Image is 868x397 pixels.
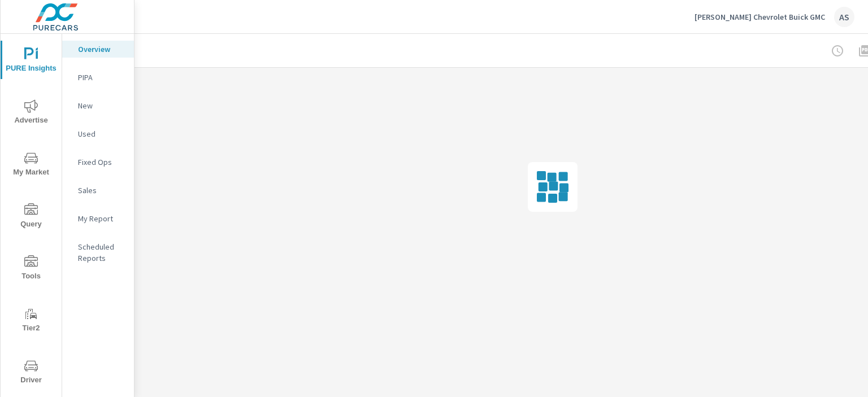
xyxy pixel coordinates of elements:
[4,151,58,179] span: My Market
[78,43,125,55] p: Overview
[4,255,58,283] span: Tools
[4,203,58,231] span: Query
[4,99,58,127] span: Advertise
[78,213,125,224] p: My Report
[78,185,125,196] p: Sales
[78,241,125,264] p: Scheduled Reports
[834,7,854,27] div: AS
[62,125,134,142] div: Used
[4,359,58,387] span: Driver
[62,97,134,114] div: New
[62,69,134,86] div: PIPA
[4,307,58,335] span: Tier2
[78,100,125,111] p: New
[62,210,134,227] div: My Report
[62,41,134,58] div: Overview
[62,154,134,171] div: Fixed Ops
[78,72,125,83] p: PIPA
[62,238,134,267] div: Scheduled Reports
[695,12,825,22] p: [PERSON_NAME] Chevrolet Buick GMC
[4,47,58,75] span: PURE Insights
[78,156,125,168] p: Fixed Ops
[62,182,134,199] div: Sales
[78,128,125,139] p: Used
